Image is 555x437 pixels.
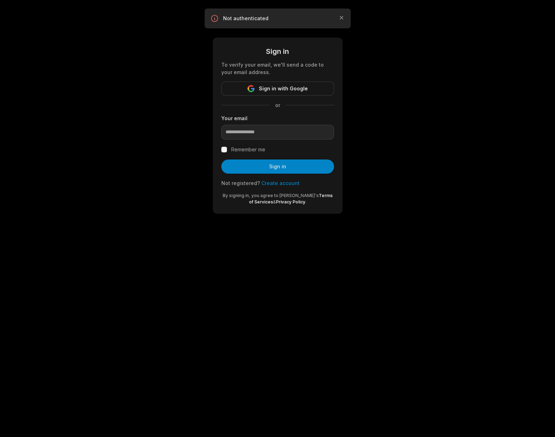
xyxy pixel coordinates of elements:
[259,84,308,93] span: Sign in with Google
[221,114,334,122] label: Your email
[221,159,334,174] button: Sign in
[223,193,319,198] span: By signing in, you agree to [PERSON_NAME]'s
[261,180,300,186] a: Create account
[221,82,334,96] button: Sign in with Google
[231,145,265,154] label: Remember me
[305,199,306,205] span: .
[221,180,260,186] span: Not registered?
[223,15,332,22] p: Not authenticated
[249,193,333,205] a: Terms of Services
[221,46,334,57] div: Sign in
[273,199,276,205] span: &
[221,61,334,76] div: To verify your email, we'll send a code to your email address.
[270,101,286,109] span: or
[276,199,305,205] a: Privacy Policy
